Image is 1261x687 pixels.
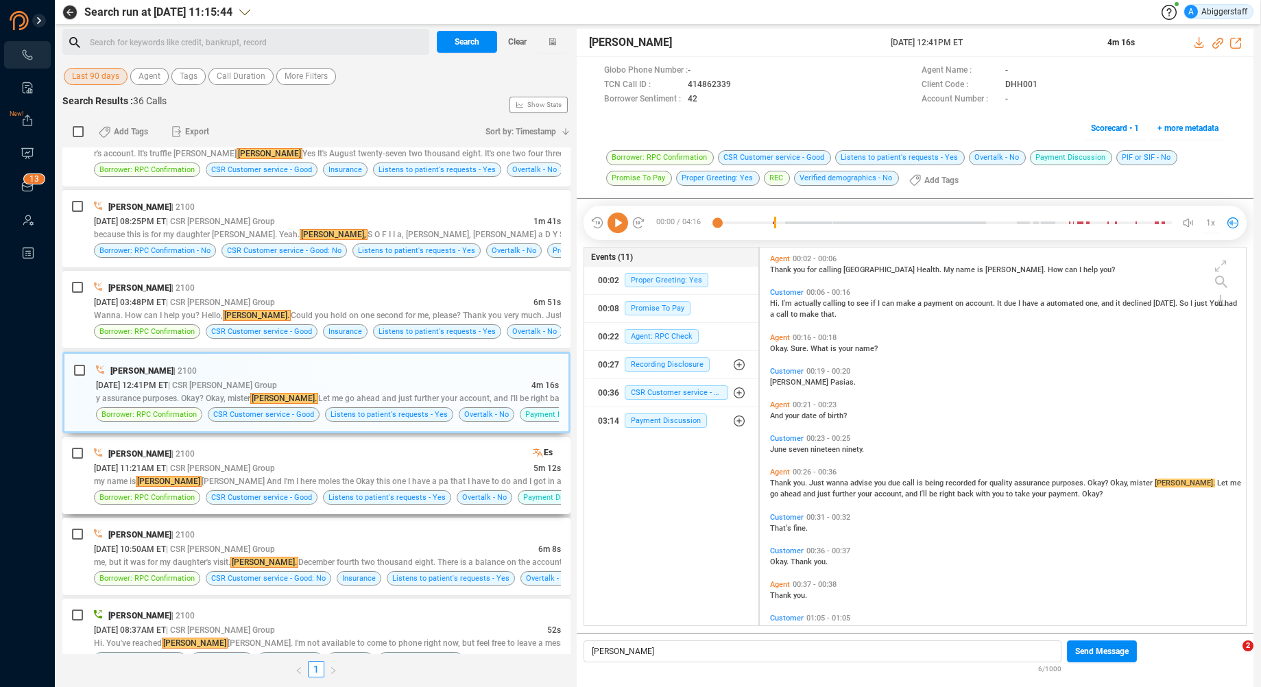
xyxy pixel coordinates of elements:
a: New! [21,114,34,128]
div: me, but it was for my daughter's visit. December fourth two thousand eight. There is a balance on... [94,556,561,568]
span: you. [793,479,809,487]
span: Account Number : [922,93,998,107]
span: Export [185,121,209,143]
span: Thank [770,591,793,600]
span: and [905,490,920,498]
span: recorded [946,479,978,487]
span: 4m 16s [531,381,559,390]
span: TCN Call ID : [604,78,681,93]
button: Last 90 days [64,68,128,85]
span: Search run at [DATE] 11:15:44 [84,4,232,21]
span: [PERSON_NAME] [770,378,830,387]
div: because this is for my daughter [PERSON_NAME]. Yeah. S O F I I a, [PERSON_NAME], [PERSON_NAME] a ... [94,228,561,241]
button: 00:08Promise To Pay [584,295,758,322]
button: More Filters [276,68,336,85]
span: advise [850,479,874,487]
div: 00:36 [598,382,619,404]
span: [PERSON_NAME]. [1155,479,1215,487]
span: 414862339 [688,78,731,93]
span: Tags [180,68,197,85]
li: 1 [308,661,324,677]
span: Health. [917,265,944,274]
span: Voicemail Good Calls [384,653,457,666]
span: [PERSON_NAME]. [250,393,318,404]
span: on [955,299,965,308]
span: Send Message [1075,640,1129,662]
span: Overtalk - No [464,408,509,421]
span: Borrower Sentiment : [604,93,681,107]
span: 5m 12s [533,463,561,473]
span: your [858,490,874,498]
span: CSR Customer service - Good [625,385,728,400]
span: Okay? [1082,490,1103,498]
span: just [1194,299,1210,308]
span: | CSR [PERSON_NAME] Group [166,217,275,226]
span: es [544,446,553,459]
span: if [871,299,878,308]
span: Listens to patient's requests - Yes [328,491,446,504]
span: CSR Customer service - Good [211,491,312,504]
span: and [1101,299,1116,308]
span: It [997,299,1004,308]
span: Overtalk - No [462,491,507,504]
span: is [830,344,839,353]
span: left [295,666,303,675]
div: [PERSON_NAME]| 2100es[DATE] 11:21AM ET| CSR [PERSON_NAME] Group5m 12smy name is[PERSON_NAME][PERS... [62,437,571,514]
span: account. [965,299,997,308]
span: Payment Discussion [1030,150,1112,165]
span: [DATE] 10:50AM ET [94,544,166,554]
span: [PERSON_NAME]. [985,265,1048,274]
span: Agent Name : [922,64,998,78]
span: Payment Discussion [625,413,707,428]
span: you? [1100,265,1115,274]
span: Borrower: RPC Confirmation - No [99,244,211,257]
span: Let [1217,479,1230,487]
span: go [770,490,780,498]
span: | 2100 [171,202,195,212]
span: Last 90 days [72,68,119,85]
span: make [896,299,917,308]
span: name [956,265,977,274]
span: declined [1122,299,1153,308]
span: I [1190,299,1194,308]
button: 03:14Payment Discussion [584,407,758,435]
div: [PERSON_NAME]| 2100[DATE] 08:25PM ET| CSR [PERSON_NAME] Group1m 41sbecause this is for my daughte... [62,190,571,267]
span: Listens to patient's requests - Yes [358,244,475,257]
span: being [925,479,946,487]
span: a [770,310,776,319]
span: Overtalk - No [512,163,557,176]
span: nineteen [810,445,842,454]
p: 3 [34,174,39,188]
span: [DATE] 03:48PM ET [94,298,166,307]
span: payment [924,299,955,308]
span: I'm [782,299,794,308]
span: You [1210,299,1225,308]
div: Hi. You've reached [PERSON_NAME]. I'm not available to come to phone right now, but feel free to ... [94,637,561,649]
span: [PERSON_NAME]. [230,557,298,568]
div: [PERSON_NAME]| 2100[DATE] 10:50AM ET| CSR [PERSON_NAME] Group6m 8sme, but it was for my daughter'... [62,518,571,595]
span: Promise To Pay [625,301,690,315]
span: Overtalk - No [969,150,1026,165]
span: | CSR [PERSON_NAME] Group [166,463,275,473]
span: you [992,490,1006,498]
span: for [978,479,989,487]
span: Proper Greeting: Yes [676,171,760,186]
span: assurance [1014,479,1052,487]
span: CSR Customer service - Good [213,408,314,421]
span: So [1179,299,1190,308]
button: 00:27Recording Disclosure [584,351,758,378]
span: one, [1085,299,1101,308]
span: 6m 8s [538,544,561,554]
span: June [770,445,789,454]
span: call [776,310,791,319]
li: Interactions [4,41,51,69]
span: a [1040,299,1046,308]
span: [DATE] 11:21AM ET [94,463,166,473]
div: 00:02 [598,269,619,291]
span: your [839,344,855,353]
span: DHH001 [1005,78,1037,93]
span: Okay. [770,344,791,353]
span: Insurance [328,325,362,338]
span: A [1188,5,1194,19]
span: to [1006,490,1015,498]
